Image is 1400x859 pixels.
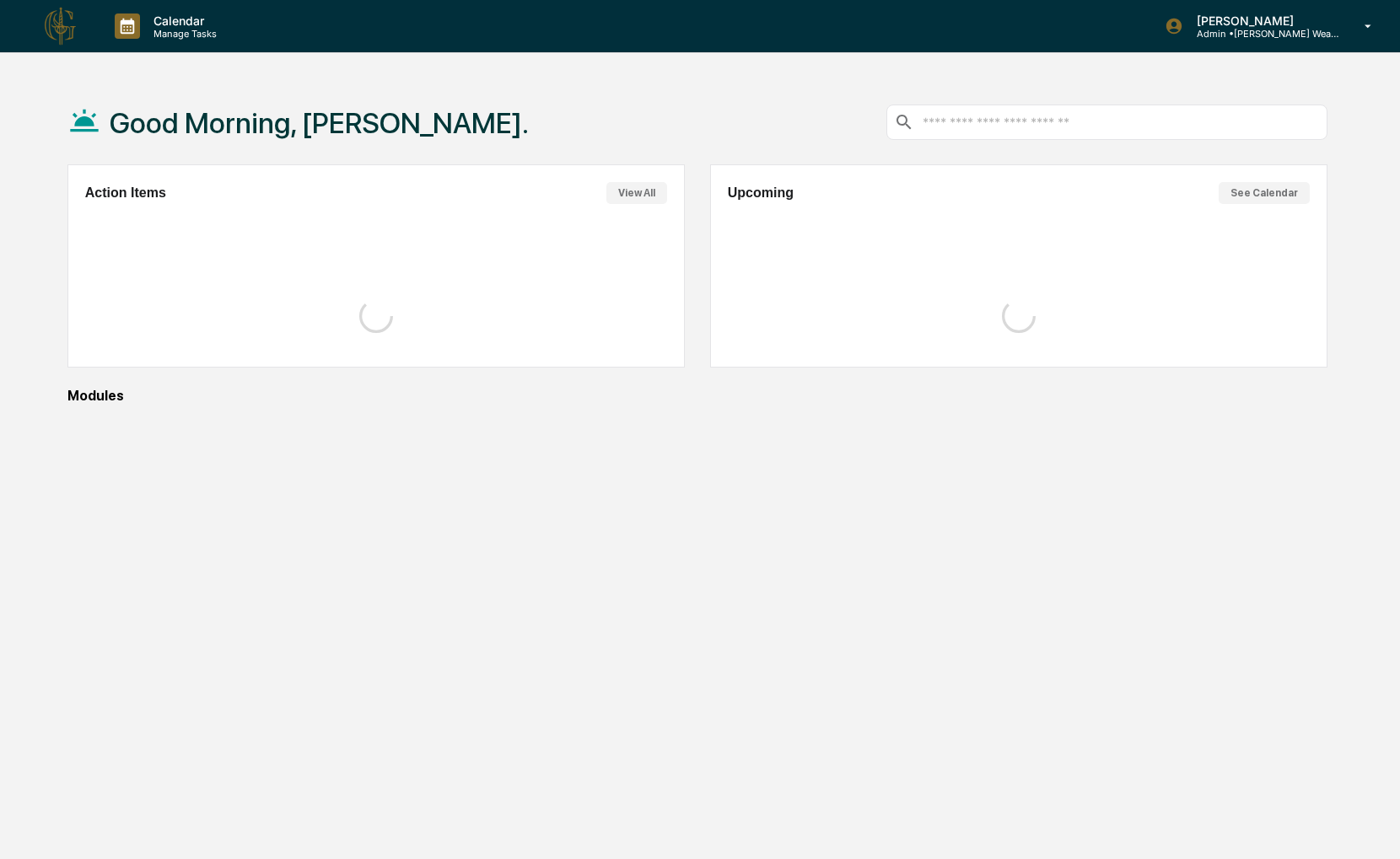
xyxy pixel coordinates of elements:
[140,28,225,40] p: Manage Tasks
[40,6,81,46] img: logo
[1183,13,1340,28] p: [PERSON_NAME]
[140,13,225,28] p: Calendar
[67,388,1327,404] div: Modules
[606,182,667,204] button: View All
[1219,182,1310,204] button: See Calendar
[85,185,166,201] h2: Action Items
[1183,28,1340,40] p: Admin • [PERSON_NAME] Wealth Advisors
[110,106,529,140] h1: Good Morning, [PERSON_NAME].
[728,185,794,201] h2: Upcoming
